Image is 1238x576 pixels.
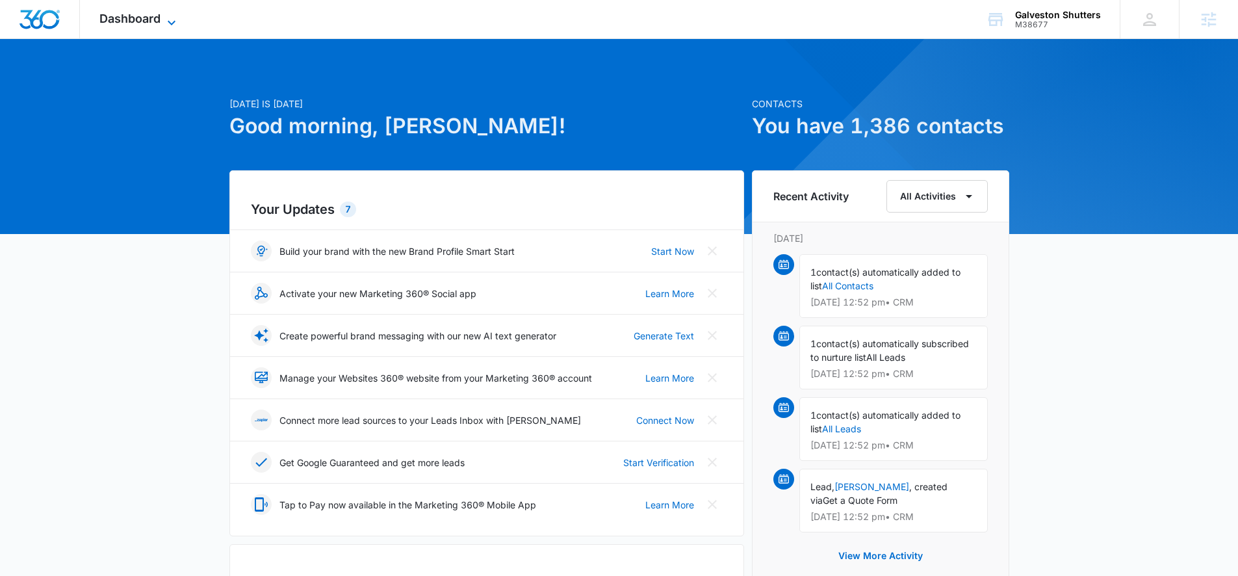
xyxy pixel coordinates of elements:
[1015,10,1101,20] div: account name
[702,283,723,304] button: Close
[886,180,988,213] button: All Activities
[702,241,723,261] button: Close
[822,280,873,291] a: All Contacts
[623,456,694,469] a: Start Verification
[651,244,694,258] a: Start Now
[634,329,694,343] a: Generate Text
[810,298,977,307] p: [DATE] 12:52 pm • CRM
[340,202,356,217] div: 7
[279,287,476,300] p: Activate your new Marketing 360® Social app
[645,371,694,385] a: Learn More
[702,325,723,346] button: Close
[810,338,969,363] span: contact(s) automatically subscribed to nurture list
[1015,20,1101,29] div: account id
[810,481,834,492] span: Lead,
[702,452,723,473] button: Close
[810,441,977,450] p: [DATE] 12:52 pm • CRM
[823,495,897,506] span: Get a Quote Form
[810,369,977,378] p: [DATE] 12:52 pm • CRM
[279,498,536,512] p: Tap to Pay now available in the Marketing 360® Mobile App
[702,410,723,430] button: Close
[810,410,961,434] span: contact(s) automatically added to list
[702,367,723,388] button: Close
[645,498,694,512] a: Learn More
[752,97,1009,111] p: Contacts
[834,481,909,492] a: [PERSON_NAME]
[773,231,988,245] p: [DATE]
[645,287,694,300] a: Learn More
[279,244,515,258] p: Build your brand with the new Brand Profile Smart Start
[279,413,581,427] p: Connect more lead sources to your Leads Inbox with [PERSON_NAME]
[810,267,961,291] span: contact(s) automatically added to list
[229,111,744,142] h1: Good morning, [PERSON_NAME]!
[810,267,816,278] span: 1
[822,423,861,434] a: All Leads
[279,456,465,469] p: Get Google Guaranteed and get more leads
[636,413,694,427] a: Connect Now
[825,540,936,571] button: View More Activity
[810,512,977,521] p: [DATE] 12:52 pm • CRM
[279,329,556,343] p: Create powerful brand messaging with our new AI text generator
[773,189,849,204] h6: Recent Activity
[752,111,1009,142] h1: You have 1,386 contacts
[229,97,744,111] p: [DATE] is [DATE]
[810,410,816,421] span: 1
[99,12,161,25] span: Dashboard
[702,494,723,515] button: Close
[251,200,723,219] h2: Your Updates
[810,338,816,349] span: 1
[279,371,592,385] p: Manage your Websites 360® website from your Marketing 360® account
[866,352,905,363] span: All Leads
